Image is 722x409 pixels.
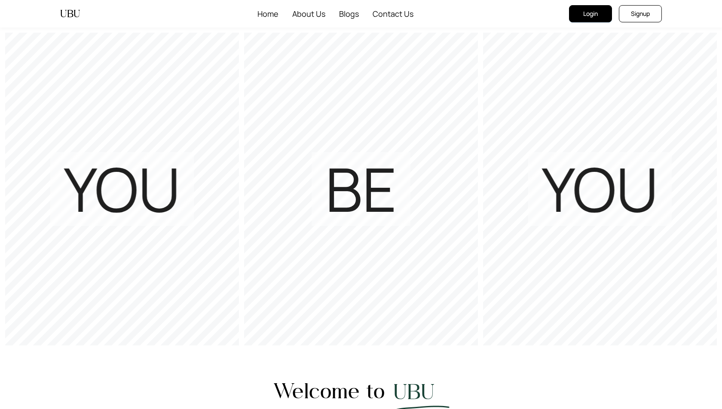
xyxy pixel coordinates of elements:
[619,5,662,22] button: Signup
[393,381,448,402] span: UBU
[64,159,180,219] h1: YOU
[631,9,650,18] span: Signup
[583,9,598,18] span: Login
[542,159,658,219] h1: YOU
[569,5,612,22] button: Login
[325,159,397,219] h1: BE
